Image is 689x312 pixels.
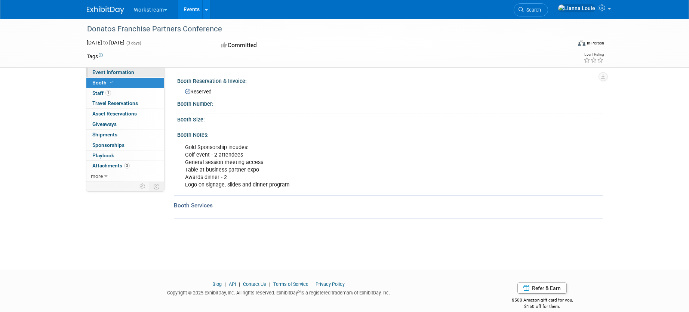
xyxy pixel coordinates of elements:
span: Attachments [92,163,130,169]
div: In-Person [587,40,604,46]
a: Travel Reservations [86,98,164,108]
div: $500 Amazon gift card for you, [482,292,603,309]
a: Shipments [86,130,164,140]
td: Toggle Event Tabs [149,182,164,191]
a: Playbook [86,151,164,161]
a: Booth [86,78,164,88]
a: Refer & Earn [517,282,567,294]
a: Search [514,3,548,16]
a: Terms of Service [273,281,308,287]
span: to [102,40,109,46]
span: [DATE] [DATE] [87,40,124,46]
a: Privacy Policy [316,281,345,287]
div: Event Format [527,39,605,50]
span: | [223,281,228,287]
a: Event Information [86,67,164,77]
sup: ® [298,290,301,294]
img: ExhibitDay [87,6,124,14]
span: | [237,281,242,287]
span: Travel Reservations [92,100,138,106]
span: Event Information [92,69,134,75]
div: Donatos Franchise Partners Conference [84,22,560,36]
a: Staff1 [86,88,164,98]
a: Sponsorships [86,140,164,150]
span: Booth [92,80,115,86]
span: Shipments [92,132,117,138]
div: Booth Size: [177,114,603,123]
div: Event Rating [584,53,604,56]
a: Giveaways [86,119,164,129]
td: Personalize Event Tab Strip [136,182,149,191]
div: Booth Services [174,201,603,210]
a: Attachments3 [86,161,164,171]
a: Asset Reservations [86,109,164,119]
span: 1 [105,90,111,96]
a: Contact Us [243,281,266,287]
div: Booth Number: [177,98,603,108]
span: more [91,173,103,179]
span: Search [524,7,541,13]
span: 3 [124,163,130,169]
img: Lianna Louie [558,4,596,12]
span: (3 days) [126,41,141,46]
span: Playbook [92,152,114,158]
span: | [267,281,272,287]
span: Staff [92,90,111,96]
div: Booth Reservation & Invoice: [177,75,603,85]
a: more [86,171,164,181]
a: Blog [212,281,222,287]
td: Tags [87,53,103,60]
span: | [310,281,314,287]
div: $150 off for them. [482,303,603,310]
div: Booth Notes: [177,129,603,139]
div: Gold Sponsorship incudes: Golf event - 2 attendees General session meeting access Table at busine... [180,140,520,192]
i: Booth reservation complete [110,80,114,84]
div: Copyright © 2025 ExhibitDay, Inc. All rights reserved. ExhibitDay is a registered trademark of Ex... [87,288,471,296]
div: Committed [219,39,384,52]
span: Sponsorships [92,142,124,148]
div: Reserved [183,86,597,95]
img: Format-Inperson.png [578,40,585,46]
a: API [229,281,236,287]
span: Giveaways [92,121,117,127]
span: Asset Reservations [92,111,137,117]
